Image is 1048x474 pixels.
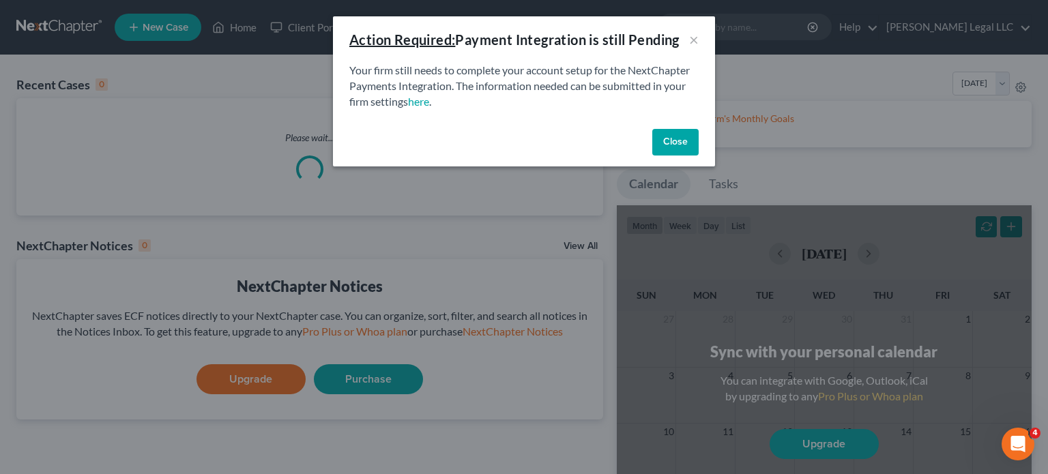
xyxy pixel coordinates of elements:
u: Action Required: [349,31,455,48]
span: 4 [1030,428,1040,439]
a: here [408,95,429,108]
div: Payment Integration is still Pending [349,30,680,49]
iframe: Intercom live chat [1002,428,1034,460]
button: Close [652,129,699,156]
p: Your firm still needs to complete your account setup for the NextChapter Payments Integration. Th... [349,63,699,110]
button: × [689,31,699,48]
